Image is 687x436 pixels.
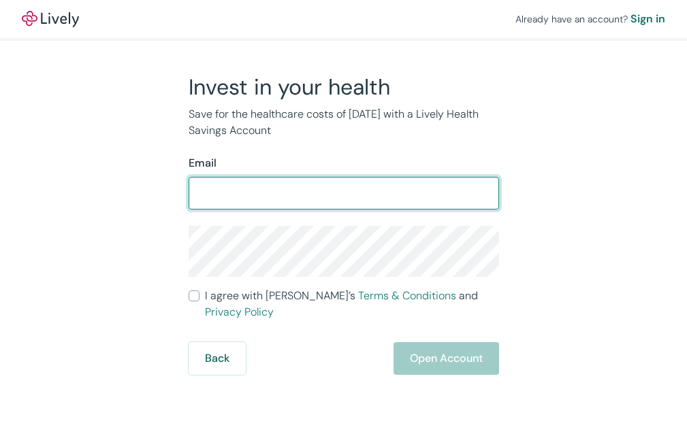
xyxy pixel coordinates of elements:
a: LivelyLively [22,11,79,27]
h2: Invest in your health [189,73,499,101]
button: Back [189,342,246,375]
p: Save for the healthcare costs of [DATE] with a Lively Health Savings Account [189,106,499,139]
label: Email [189,155,217,171]
a: Terms & Conditions [358,288,456,303]
div: Already have an account? [515,11,665,27]
a: Privacy Policy [205,305,274,319]
a: Sign in [630,11,665,27]
span: I agree with [PERSON_NAME]’s and [205,288,499,320]
img: Lively [22,11,79,27]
